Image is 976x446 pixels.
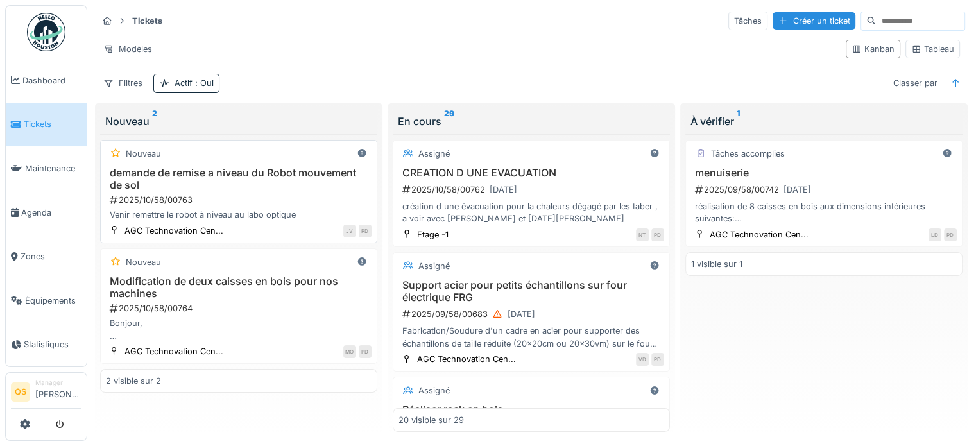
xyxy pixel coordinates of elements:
span: : Oui [193,78,214,88]
h3: menuiserie [691,167,957,179]
div: Kanban [852,43,895,55]
div: AGC Technovation Cen... [710,228,809,241]
span: Équipements [25,295,81,307]
div: AGC Technovation Cen... [417,353,516,365]
div: PD [651,353,664,366]
div: 2 visible sur 2 [106,375,161,387]
li: QS [11,382,30,402]
h3: Support acier pour petits échantillons sur four électrique FRG [398,279,664,304]
img: Badge_color-CXgf-gQk.svg [27,13,65,51]
div: En cours [398,114,665,129]
div: AGC Technovation Cen... [124,225,223,237]
h3: CREATION D UNE EVACUATION [398,167,664,179]
div: AGC Technovation Cen... [124,345,223,357]
div: [DATE] [508,308,535,320]
div: Nouveau [126,148,161,160]
div: VD [636,353,649,366]
a: QS Manager[PERSON_NAME] [11,378,81,409]
h3: Modification de deux caisses en bois pour nos machines [106,275,372,300]
div: Assigné [418,148,450,160]
div: PD [359,345,372,358]
div: PD [944,228,957,241]
div: Modèles [98,40,158,58]
div: Assigné [418,260,450,272]
div: [DATE] [783,184,811,196]
div: Bonjour, Suite à notre échange avec [PERSON_NAME] [DATE], nous souhaitons apporter des modificati... [106,317,372,341]
strong: Tickets [127,15,167,27]
a: Dashboard [6,58,87,103]
div: Fabrication/Soudure d'un cadre en acier pour supporter des échantillons de taille réduite (20x20c... [398,325,664,349]
li: [PERSON_NAME] [35,378,81,406]
div: Tâches accomplies [711,148,785,160]
div: JV [343,225,356,237]
span: Tickets [24,118,81,130]
div: 2025/09/58/00683 [401,306,664,322]
a: Agenda [6,191,87,235]
div: MO [343,345,356,358]
div: Venir remettre le robot à niveau au labo optique [106,209,372,221]
a: Maintenance [6,146,87,191]
div: Classer par [887,74,943,92]
div: NT [636,228,649,241]
div: [DATE] [490,184,517,196]
span: Agenda [21,207,81,219]
div: Tâches [728,12,767,30]
div: LD [929,228,941,241]
div: Etage -1 [417,228,449,241]
div: Assigné [418,384,450,397]
div: 2025/10/58/00764 [108,302,372,314]
div: 1 visible sur 1 [691,258,742,270]
sup: 1 [737,114,740,129]
a: Statistiques [6,323,87,367]
div: Actif [175,77,214,89]
div: Tableau [911,43,954,55]
div: 2025/10/58/00763 [108,194,372,206]
a: Équipements [6,279,87,323]
div: Nouveau [126,256,161,268]
sup: 29 [444,114,454,129]
div: Filtres [98,74,148,92]
h3: demande de remise a niveau du Robot mouvement de sol [106,167,372,191]
div: À vérifier [690,114,957,129]
h3: Réaliser rack en bois [398,404,664,416]
div: Créer un ticket [773,12,855,30]
div: 20 visible sur 29 [398,414,464,426]
span: Statistiques [24,338,81,350]
div: Manager [35,378,81,388]
div: réalisation de 8 caisses en bois aux dimensions intérieures suivantes: -LxlxH (cm): 35x35x10. [691,200,957,225]
div: PD [651,228,664,241]
div: PD [359,225,372,237]
span: Maintenance [25,162,81,175]
sup: 2 [152,114,157,129]
div: 2025/09/58/00742 [694,182,957,198]
a: Zones [6,234,87,279]
div: Nouveau [105,114,372,129]
div: 2025/10/58/00762 [401,182,664,198]
span: Dashboard [22,74,81,87]
div: création d une évacuation pour la chaleurs dégagé par les taber , a voir avec [PERSON_NAME] et [D... [398,200,664,225]
a: Tickets [6,103,87,147]
span: Zones [21,250,81,262]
